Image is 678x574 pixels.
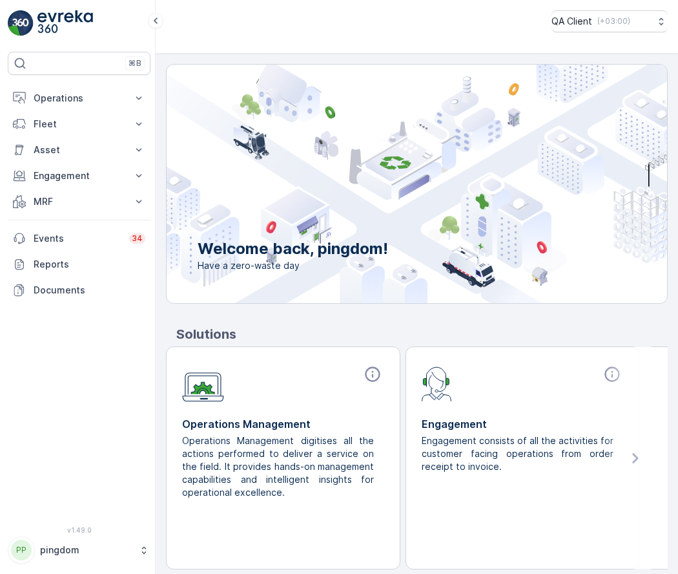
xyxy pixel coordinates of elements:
[176,324,668,344] p: Solutions
[8,137,150,163] button: Asset
[8,163,150,189] button: Engagement
[11,540,32,560] div: PP
[182,416,384,432] p: Operations Management
[551,15,592,28] p: QA Client
[8,537,150,564] button: PPpingdom
[8,251,150,277] a: Reports
[182,365,224,402] img: module-icon
[8,85,150,111] button: Operations
[8,10,34,36] img: logo
[8,111,150,137] button: Fleet
[34,169,125,182] p: Engagement
[198,239,388,259] p: Welcome back, pingdom!
[34,143,125,156] p: Asset
[422,416,624,432] p: Engagement
[34,284,145,297] p: Documents
[422,365,452,401] img: module-icon
[40,544,132,557] p: pingdom
[128,58,141,69] p: ⌘B
[8,226,150,251] a: Events34
[34,258,145,271] p: Reports
[8,277,150,303] a: Documents
[34,118,125,131] p: Fleet
[198,259,388,272] span: Have a zero-waste day
[182,434,374,499] p: Operations Management digitises all the actions performed to deliver a service on the field. It p...
[597,16,630,27] p: ( +03:00 )
[132,233,143,244] p: 34
[34,232,121,245] p: Events
[551,10,668,32] button: QA Client(+03:00)
[108,65,667,303] img: city illustration
[34,195,125,208] p: MRF
[8,189,150,215] button: MRF
[8,526,150,534] span: v 1.49.0
[422,434,613,473] p: Engagement consists of all the activities for customer facing operations from order receipt to in...
[37,10,93,36] img: logo_light-DOdMpM7g.png
[34,92,125,105] p: Operations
